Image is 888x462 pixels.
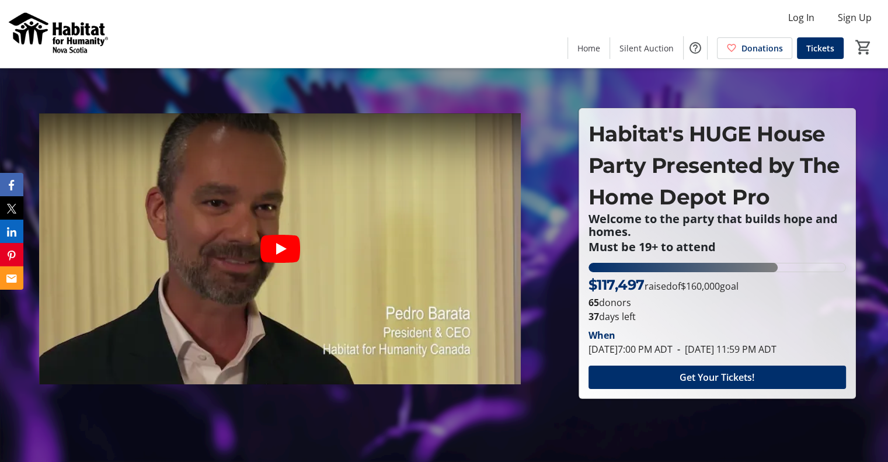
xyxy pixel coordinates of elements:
[588,310,846,324] p: days left
[741,42,783,54] span: Donations
[588,310,599,323] span: 37
[838,11,872,25] span: Sign Up
[853,37,874,58] button: Cart
[828,8,881,27] button: Sign Up
[568,37,610,59] a: Home
[577,42,600,54] span: Home
[588,328,615,342] div: When
[7,5,111,63] img: Habitat for Humanity Nova Scotia's Logo
[588,275,739,296] p: raised of goal
[619,42,674,54] span: Silent Auction
[717,37,792,59] a: Donations
[588,276,645,293] span: $117,497
[588,121,840,210] span: Habitat's HUGE House Party Presented by The Home Depot Pro
[806,42,834,54] span: Tickets
[588,296,599,309] b: 65
[588,343,673,356] span: [DATE] 7:00 PM ADT
[588,296,846,310] p: donors
[588,241,846,253] p: Must be 19+ to attend
[588,263,846,272] div: 73.43593125000001% of fundraising goal reached
[684,36,707,60] button: Help
[680,370,754,384] span: Get Your Tickets!
[797,37,844,59] a: Tickets
[681,280,720,293] span: $160,000
[260,235,300,263] button: Play video
[779,8,824,27] button: Log In
[673,343,685,356] span: -
[610,37,683,59] a: Silent Auction
[588,366,846,389] button: Get Your Tickets!
[788,11,814,25] span: Log In
[588,211,841,239] strong: Welcome to the party that builds hope and homes.
[673,343,776,356] span: [DATE] 11:59 PM ADT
